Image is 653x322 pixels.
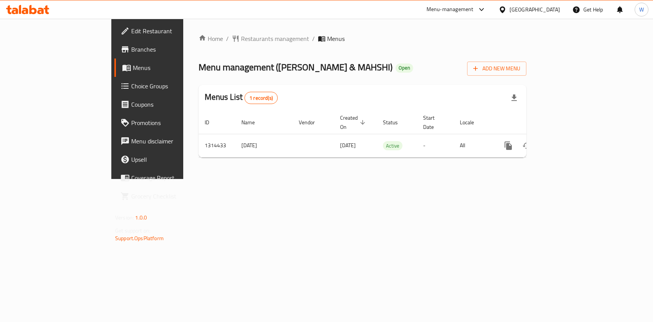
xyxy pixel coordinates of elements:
[114,114,220,132] a: Promotions
[473,64,520,73] span: Add New Menu
[383,141,402,150] span: Active
[518,137,536,155] button: Change Status
[340,140,356,150] span: [DATE]
[383,118,408,127] span: Status
[115,233,164,243] a: Support.OpsPlatform
[199,111,579,158] table: enhanced table
[510,5,560,14] div: [GEOGRAPHIC_DATA]
[131,137,214,146] span: Menu disclaimer
[115,213,134,223] span: Version:
[639,5,644,14] span: W
[241,118,265,127] span: Name
[417,134,454,157] td: -
[133,63,214,72] span: Menus
[241,34,309,43] span: Restaurants management
[493,111,579,134] th: Actions
[131,192,214,201] span: Grocery Checklist
[396,63,413,73] div: Open
[114,77,220,95] a: Choice Groups
[114,132,220,150] a: Menu disclaimer
[244,92,278,104] div: Total records count
[131,155,214,164] span: Upsell
[115,226,150,236] span: Get support on:
[467,62,526,76] button: Add New Menu
[205,118,219,127] span: ID
[427,5,474,14] div: Menu-management
[114,95,220,114] a: Coupons
[131,26,214,36] span: Edit Restaurant
[340,113,368,132] span: Created On
[135,213,147,223] span: 1.0.0
[114,187,220,205] a: Grocery Checklist
[460,118,484,127] span: Locale
[114,59,220,77] a: Menus
[131,81,214,91] span: Choice Groups
[131,173,214,182] span: Coverage Report
[114,40,220,59] a: Branches
[299,118,325,127] span: Vendor
[327,34,345,43] span: Menus
[499,137,518,155] button: more
[131,100,214,109] span: Coupons
[114,22,220,40] a: Edit Restaurant
[131,118,214,127] span: Promotions
[423,113,445,132] span: Start Date
[114,169,220,187] a: Coverage Report
[131,45,214,54] span: Branches
[232,34,309,43] a: Restaurants management
[226,34,229,43] li: /
[205,91,278,104] h2: Menus List
[245,94,277,102] span: 1 record(s)
[505,89,523,107] div: Export file
[199,59,392,76] span: Menu management ( [PERSON_NAME] & MAHSHI )
[235,134,293,157] td: [DATE]
[312,34,315,43] li: /
[199,34,526,43] nav: breadcrumb
[454,134,493,157] td: All
[114,150,220,169] a: Upsell
[396,65,413,71] span: Open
